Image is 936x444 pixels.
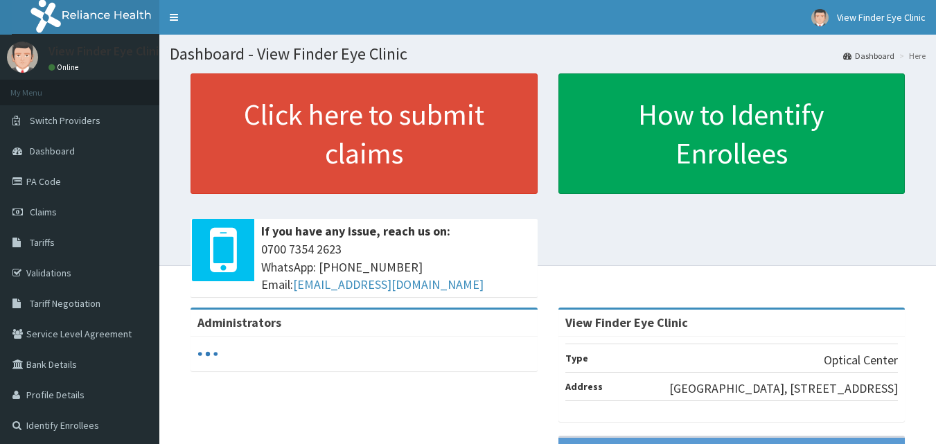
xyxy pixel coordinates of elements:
[896,50,926,62] li: Here
[811,9,829,26] img: User Image
[48,62,82,72] a: Online
[30,206,57,218] span: Claims
[293,276,484,292] a: [EMAIL_ADDRESS][DOMAIN_NAME]
[565,380,603,393] b: Address
[197,314,281,330] b: Administrators
[565,314,688,330] strong: View Finder Eye Clinic
[558,73,906,194] a: How to Identify Enrollees
[30,145,75,157] span: Dashboard
[824,351,898,369] p: Optical Center
[48,45,165,57] p: View Finder Eye Clinic
[261,223,450,239] b: If you have any issue, reach us on:
[30,297,100,310] span: Tariff Negotiation
[843,50,894,62] a: Dashboard
[30,236,55,249] span: Tariffs
[191,73,538,194] a: Click here to submit claims
[170,45,926,63] h1: Dashboard - View Finder Eye Clinic
[197,344,218,364] svg: audio-loading
[7,42,38,73] img: User Image
[669,380,898,398] p: [GEOGRAPHIC_DATA], [STREET_ADDRESS]
[30,114,100,127] span: Switch Providers
[565,352,588,364] b: Type
[837,11,926,24] span: View Finder Eye Clinic
[261,240,531,294] span: 0700 7354 2623 WhatsApp: [PHONE_NUMBER] Email:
